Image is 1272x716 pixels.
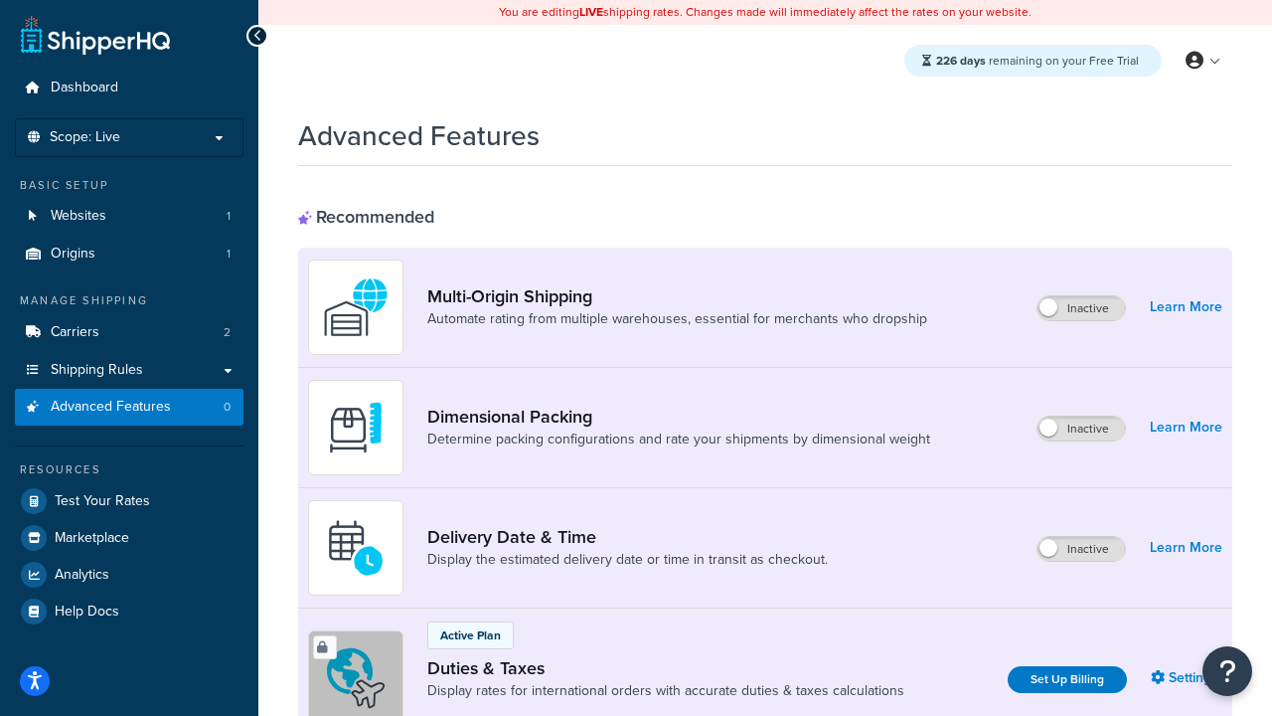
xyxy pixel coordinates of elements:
[427,285,927,307] a: Multi-Origin Shipping
[55,567,109,584] span: Analytics
[15,70,243,106] a: Dashboard
[427,406,930,428] a: Dimensional Packing
[427,550,828,570] a: Display the estimated delivery date or time in transit as checkout.
[15,236,243,272] a: Origins1
[15,461,243,478] div: Resources
[1037,296,1125,320] label: Inactive
[298,206,434,228] div: Recommended
[55,604,119,621] span: Help Docs
[15,177,243,194] div: Basic Setup
[50,129,120,146] span: Scope: Live
[55,530,129,547] span: Marketplace
[15,520,243,556] a: Marketplace
[321,393,391,462] img: DTVBYsAAAAAASUVORK5CYII=
[936,52,986,70] strong: 226 days
[298,116,540,155] h1: Advanced Features
[15,314,243,351] a: Carriers2
[1202,646,1252,696] button: Open Resource Center
[1150,534,1222,562] a: Learn More
[51,362,143,379] span: Shipping Rules
[427,657,904,679] a: Duties & Taxes
[51,324,99,341] span: Carriers
[427,430,930,449] a: Determine packing configurations and rate your shipments by dimensional weight
[15,198,243,235] a: Websites1
[440,626,501,644] p: Active Plan
[427,309,927,329] a: Automate rating from multiple warehouses, essential for merchants who dropship
[579,3,603,21] b: LIVE
[936,52,1139,70] span: remaining on your Free Trial
[427,681,904,701] a: Display rates for international orders with accurate duties & taxes calculations
[1008,666,1127,693] a: Set Up Billing
[15,557,243,593] a: Analytics
[15,594,243,629] a: Help Docs
[1150,293,1222,321] a: Learn More
[55,493,150,510] span: Test Your Rates
[224,399,231,416] span: 0
[1151,664,1222,692] a: Settings
[51,399,171,416] span: Advanced Features
[1037,537,1125,561] label: Inactive
[224,324,231,341] span: 2
[15,198,243,235] li: Websites
[15,292,243,309] div: Manage Shipping
[15,389,243,426] li: Advanced Features
[1150,414,1222,442] a: Learn More
[51,246,95,263] span: Origins
[427,526,828,548] a: Delivery Date & Time
[227,208,231,225] span: 1
[227,246,231,263] span: 1
[321,272,391,342] img: WatD5o0RtDAAAAAElFTkSuQmCC
[1037,417,1125,441] label: Inactive
[15,314,243,351] li: Carriers
[51,208,106,225] span: Websites
[15,389,243,426] a: Advanced Features0
[15,352,243,389] a: Shipping Rules
[15,483,243,519] a: Test Your Rates
[321,513,391,583] img: gfkeb5ejjkALwAAAABJRU5ErkJggg==
[51,80,118,96] span: Dashboard
[15,236,243,272] li: Origins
